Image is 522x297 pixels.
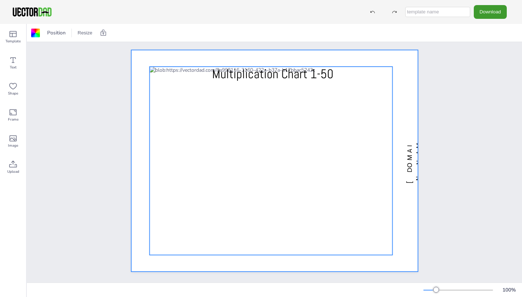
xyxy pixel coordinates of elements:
span: Template [5,38,21,44]
span: Position [46,29,67,36]
span: Text [10,64,17,70]
input: template name [405,7,470,17]
span: Frame [8,117,18,122]
span: Upload [7,169,19,175]
span: Image [8,143,18,148]
button: Resize [75,27,95,39]
div: 100 % [500,286,518,293]
span: Shape [8,91,18,96]
img: VectorDad-1.png [12,7,53,17]
span: Multiplication Chart 1-50 [212,66,333,82]
button: Download [474,5,507,18]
